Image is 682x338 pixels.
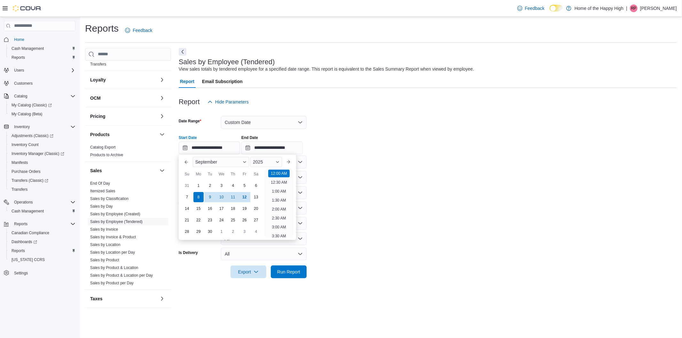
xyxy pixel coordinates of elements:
h3: OCM [90,95,101,101]
a: Transfers (Classic) [9,177,51,184]
button: Pricing [158,112,166,120]
span: Sales by Location per Day [90,250,135,255]
div: Tu [205,169,215,179]
span: Adjustments (Classic) [12,133,53,138]
div: day-16 [205,204,215,214]
button: Reports [6,53,78,62]
div: day-4 [251,227,261,237]
button: Users [1,66,78,75]
span: Inventory [14,124,30,129]
div: Button. Open the year selector. 2025 is currently selected. [250,157,282,167]
a: End Of Day [90,181,110,186]
span: Transfers [9,186,75,193]
span: Transfers (Classic) [12,178,48,183]
span: Sales by Location [90,242,121,247]
span: 2025 [253,159,263,165]
span: Users [14,68,24,73]
span: Hide Parameters [215,99,249,105]
span: Operations [12,198,75,206]
a: Adjustments (Classic) [9,132,56,140]
span: Run Report [277,269,300,275]
a: Purchase Orders [9,168,43,175]
input: Press the down key to enter a popover containing a calendar. Press the escape key to close the po... [179,142,240,154]
button: Taxes [90,296,157,302]
div: day-2 [228,227,238,237]
button: Operations [12,198,35,206]
span: Cash Management [12,46,44,51]
label: Date Range [179,119,201,124]
button: Manifests [6,158,78,167]
button: Purchase Orders [6,167,78,176]
a: Products to Archive [90,153,123,157]
span: Catalog [12,92,75,100]
a: Customers [12,80,35,87]
span: Cash Management [12,209,44,214]
button: Next [179,48,186,56]
li: 1:30 AM [269,196,288,204]
div: day-23 [205,215,215,225]
span: My Catalog (Classic) [9,101,75,109]
div: September, 2025 [181,180,262,237]
button: Products [90,131,157,138]
button: Open list of options [298,205,303,211]
a: Sales by Invoice [90,227,118,232]
span: September [195,159,217,165]
span: Settings [12,269,75,277]
button: Home [1,35,78,44]
span: Email Subscription [202,75,243,88]
div: day-21 [182,215,192,225]
button: Reports [12,220,30,228]
button: Canadian Compliance [6,228,78,237]
div: Mo [193,169,204,179]
a: Inventory Manager (Classic) [6,149,78,158]
button: Loyalty [158,76,166,84]
li: 1:00 AM [269,188,288,195]
li: 2:00 AM [269,205,288,213]
a: Sales by Product & Location per Day [90,273,153,278]
li: 3:30 AM [269,232,288,240]
button: Reports [1,219,78,228]
a: Manifests [9,159,30,166]
div: day-20 [251,204,261,214]
span: Cash Management [9,207,75,215]
div: day-12 [239,192,250,202]
div: Fr [239,169,250,179]
div: day-3 [239,227,250,237]
a: Itemized Sales [90,189,115,193]
button: Next month [283,157,294,167]
div: day-26 [239,215,250,225]
span: Reports [12,220,75,228]
span: Transfers (Classic) [9,177,75,184]
a: Feedback [515,2,547,15]
span: Transfers [12,187,27,192]
button: Taxes [158,295,166,303]
span: Reports [12,55,25,60]
a: Cash Management [9,45,46,52]
button: Sales [90,167,157,174]
div: day-31 [182,181,192,191]
a: Sales by Location [90,242,121,247]
span: Catalog Export [90,145,115,150]
button: Catalog [1,92,78,101]
span: Home [12,35,75,43]
div: Rachel Power [630,4,638,12]
div: day-15 [193,204,204,214]
p: | [626,4,627,12]
button: Operations [1,198,78,207]
a: Inventory Manager (Classic) [9,150,67,157]
h3: Products [90,131,110,138]
button: OCM [90,95,157,101]
span: My Catalog (Beta) [12,111,43,117]
button: Customers [1,79,78,88]
button: Inventory [12,123,32,131]
span: Dashboards [9,238,75,246]
button: Pricing [90,113,157,119]
span: Cash Management [9,45,75,52]
div: day-3 [216,181,227,191]
span: Reports [14,221,27,227]
span: Dashboards [12,239,37,244]
span: Inventory Manager (Classic) [12,151,64,156]
h3: Loyalty [90,77,106,83]
div: day-6 [251,181,261,191]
